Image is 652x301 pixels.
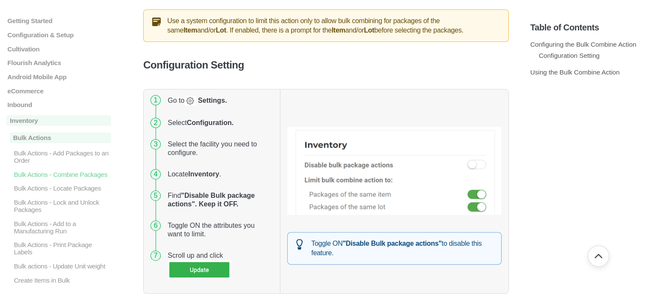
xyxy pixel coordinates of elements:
strong: Lot [216,27,226,34]
a: Cultivation [6,45,111,52]
strong: Item [183,27,197,34]
p: Bulk Actions [10,132,111,143]
p: Bulk Actions - Add Packages to an Order [13,149,111,164]
li: Toggle ON the attributes you want to limit. [164,215,273,245]
a: Inbound [6,101,111,108]
h4: Configuration Setting [143,59,509,71]
a: Bulk Actions - Print Package Labels [6,241,111,256]
p: Bulk actions - Update Unit weight [13,262,111,270]
p: Bulk Actions - Combine Packages [13,171,111,178]
strong: Settings. [198,97,227,104]
strong: Configuration. [187,119,234,126]
strong: Inventory [188,170,219,178]
a: Bulk actions - Update Unit weight [6,262,111,270]
a: Inventory [6,115,111,126]
img: screen-shot-2022-06-09-at-11-56-40-am.png [168,260,231,279]
p: Bulk Actions - Locate Packages [13,185,111,192]
a: Configuring the Bulk Combine Action [530,41,636,48]
li: Find [164,185,273,215]
a: Bulk Actions - Add Packages to an Order [6,149,111,164]
li: Select [164,112,273,134]
a: Bulk Actions - Add to a Manufacturing Run [6,220,111,234]
a: Configuration & Setup [6,31,111,39]
a: Bulk Actions - Locate Packages [6,185,111,192]
img: image.png [287,127,502,215]
strong: "Disable Bulk package actions". Keep it OFF. [168,192,255,208]
a: Bulk Actions [6,132,111,143]
strong: Item [332,27,346,34]
p: Bulk Actions - Add to a Manufacturing Run [13,220,111,234]
a: Bulk Actions - Combine Packages [6,171,111,178]
section: Table of Contents [530,9,646,288]
li: Select the facility you need to configure. [164,134,273,164]
div: Toggle ON to disable this feature. [287,232,502,265]
p: Bulk Actions - Print Package Labels [13,241,111,256]
a: Configuration Setting [539,52,600,59]
li: Go to [164,89,273,112]
li: Locate . [164,164,273,185]
p: Bulk Actions - Lock and Unlock Packages [13,199,111,213]
a: Bulk Actions - Lock and Unlock Packages [6,199,111,213]
p: Create Items in Bulk [13,276,111,283]
a: Using the Bulk Combine Action [530,69,620,76]
a: eCommerce [6,87,111,94]
a: Android Mobile App [6,73,111,80]
a: Getting Started [6,17,111,24]
a: Flourish Analytics [6,59,111,66]
strong: "Disable Bulk package actions" [343,240,442,247]
li: Scroll up and click [164,245,273,285]
a: Create Items in Bulk [6,276,111,283]
div: Use a system configuration to limit this action only to allow bulk combining for packages of the ... [143,9,509,42]
strong: Lot [364,27,374,34]
h5: Table of Contents [530,23,646,33]
button: Go back to top of document [588,245,609,267]
img: screen-shot-2022-06-09-at-11-56-00-am.png [184,96,196,106]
